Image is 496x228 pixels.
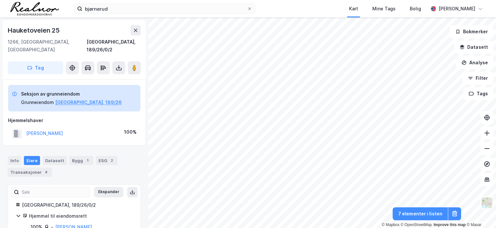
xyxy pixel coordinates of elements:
div: Hauketoveien 25 [8,25,61,36]
div: Grunneiendom [21,98,54,106]
div: Hjemmel til eiendomsrett [29,212,133,220]
a: OpenStreetMap [401,223,432,227]
div: Eiere [24,156,40,165]
iframe: Chat Widget [464,197,496,228]
div: Bygg [69,156,93,165]
img: Z [481,197,493,209]
a: Mapbox [382,223,399,227]
button: Ekspander [94,187,123,197]
a: Improve this map [434,223,466,227]
button: Filter [462,72,493,85]
button: [GEOGRAPHIC_DATA], 189/26 [55,98,122,106]
div: Kart [349,5,358,13]
button: Analyse [456,56,493,69]
div: Seksjon av grunneiendom [21,90,122,98]
input: Søk på adresse, matrikkel, gårdeiere, leietakere eller personer [82,4,247,14]
div: [GEOGRAPHIC_DATA], 189/26/0/2 [22,201,133,209]
div: 2 [108,157,115,164]
div: Kontrollprogram for chat [464,197,496,228]
div: 100% [124,128,137,136]
div: [PERSON_NAME] [439,5,475,13]
button: Tags [463,87,493,100]
div: Hjemmelshaver [8,117,140,124]
div: Info [8,156,21,165]
button: 7 elementer i listen [393,207,448,220]
div: Datasett [43,156,67,165]
div: Bolig [410,5,421,13]
div: 1 [84,157,91,164]
div: ESG [96,156,118,165]
button: Tag [8,61,63,74]
button: Datasett [454,41,493,54]
div: 1266, [GEOGRAPHIC_DATA], [GEOGRAPHIC_DATA] [8,38,87,54]
img: realnor-logo.934646d98de889bb5806.png [10,2,59,16]
div: [GEOGRAPHIC_DATA], 189/26/0/2 [87,38,141,54]
input: Søk [19,187,90,197]
button: Bokmerker [450,25,493,38]
div: 4 [43,169,49,175]
div: Mine Tags [372,5,396,13]
div: Transaksjoner [8,168,52,177]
